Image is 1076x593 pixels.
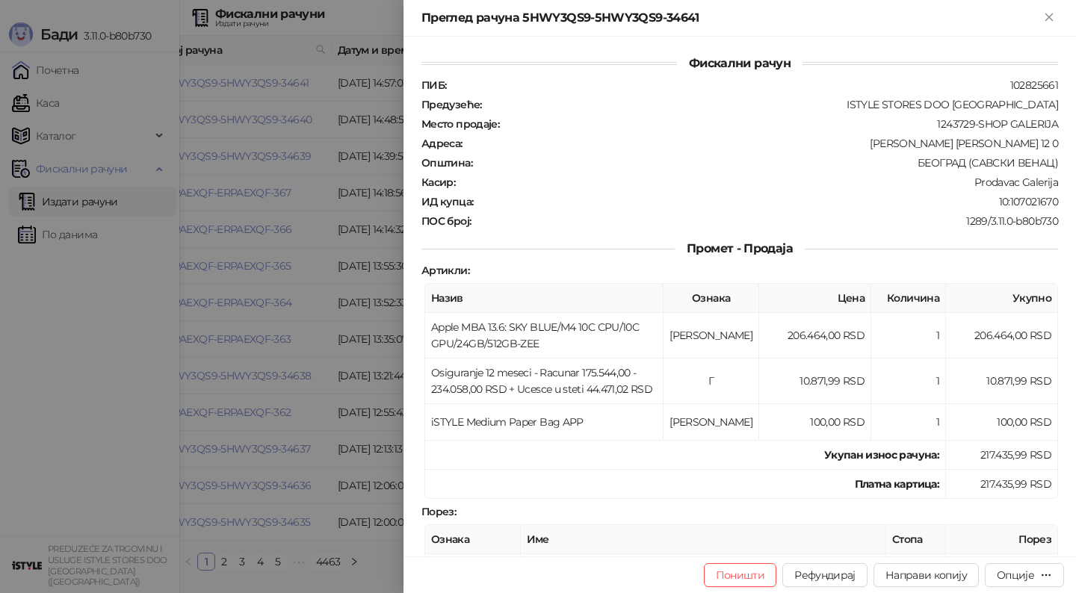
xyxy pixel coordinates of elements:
[483,98,1060,111] div: ISTYLE STORES DOO [GEOGRAPHIC_DATA]
[664,284,759,313] th: Ознака
[946,404,1058,441] td: 100,00 RSD
[946,313,1058,358] td: 206.464,00 RSD
[425,358,664,404] td: Osiguranje 12 meseci - Racunar 175.544,00 - 234.058,00 RSD + Ucesce u steti 44.471,02 RSD
[997,568,1034,582] div: Опције
[425,404,664,441] td: iSTYLE Medium Paper Bag APP
[521,525,886,554] th: Име
[421,176,455,189] strong: Касир :
[886,554,946,591] td: 20,00%
[759,358,871,404] td: 10.871,99 RSD
[871,284,946,313] th: Количина
[457,176,1060,189] div: Prodavac Galerija
[677,56,803,70] span: Фискални рачун
[425,554,521,591] td: [PERSON_NAME]
[946,470,1058,499] td: 217.435,99 RSD
[985,563,1064,587] button: Опције
[421,137,463,150] strong: Адреса :
[675,241,805,255] span: Промет - Продаја
[664,358,759,404] td: Г
[464,137,1060,150] div: [PERSON_NAME] [PERSON_NAME] 12 0
[474,156,1060,170] div: БЕОГРАД (САВСКИ ВЕНАЦ)
[421,505,456,518] strong: Порез :
[871,404,946,441] td: 1
[871,313,946,358] td: 1
[421,156,472,170] strong: Општина :
[704,563,777,587] button: Поништи
[421,264,469,277] strong: Артикли :
[782,563,868,587] button: Рефундирај
[886,525,946,554] th: Стопа
[501,117,1060,131] div: 1243729-SHOP GALERIJA
[421,214,471,228] strong: ПОС број :
[874,563,979,587] button: Направи копију
[421,98,482,111] strong: Предузеће :
[472,214,1060,228] div: 1289/3.11.0-b80b730
[521,554,886,591] td: О-ПДВ
[946,441,1058,470] td: 217.435,99 RSD
[425,525,521,554] th: Ознака
[421,117,499,131] strong: Место продаје :
[946,554,1058,591] td: 34.427,33 RSD
[421,195,473,208] strong: ИД купца :
[871,358,946,404] td: 1
[759,284,871,313] th: Цена
[448,78,1060,92] div: 102825661
[824,448,939,462] strong: Укупан износ рачуна :
[759,313,871,358] td: 206.464,00 RSD
[946,525,1058,554] th: Порез
[425,284,664,313] th: Назив
[885,568,967,582] span: Направи копију
[421,9,1040,27] div: Преглед рачуна 5HWY3QS9-5HWY3QS9-34641
[474,195,1060,208] div: 10:107021670
[664,404,759,441] td: [PERSON_NAME]
[1040,9,1058,27] button: Close
[425,313,664,358] td: Apple MBA 13.6: SKY BLUE/M4 10C CPU/10C GPU/24GB/512GB-ZEE
[421,78,446,92] strong: ПИБ :
[946,358,1058,404] td: 10.871,99 RSD
[855,477,939,491] strong: Платна картица :
[759,404,871,441] td: 100,00 RSD
[664,313,759,358] td: [PERSON_NAME]
[946,284,1058,313] th: Укупно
